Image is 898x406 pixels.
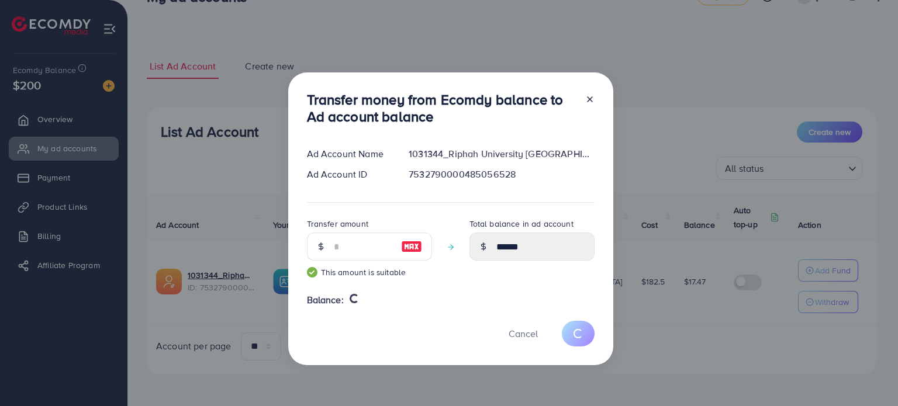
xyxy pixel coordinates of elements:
label: Total balance in ad account [469,218,574,230]
img: guide [307,267,317,277]
div: Ad Account ID [298,168,400,181]
div: 7532790000485056528 [399,168,603,181]
button: Cancel [494,321,552,346]
iframe: Chat [848,353,889,397]
h3: Transfer money from Ecomdy balance to Ad account balance [307,91,576,125]
div: Ad Account Name [298,147,400,161]
div: 1031344_Riphah University [GEOGRAPHIC_DATA] [399,147,603,161]
small: This amount is suitable [307,266,432,278]
label: Transfer amount [307,218,368,230]
span: Cancel [509,327,538,340]
img: image [401,240,422,254]
span: Balance: [307,293,344,307]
